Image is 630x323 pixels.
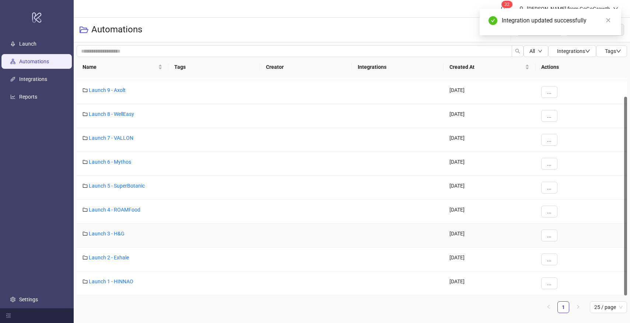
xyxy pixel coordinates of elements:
button: Tagsdown [596,45,627,57]
span: right [576,305,580,309]
a: Reports [19,94,37,100]
div: Page Size [590,301,627,313]
button: Integrationsdown [548,45,596,57]
div: [DATE] [444,128,535,152]
span: user [519,6,524,11]
span: ... [547,280,552,286]
a: Launch 4 - ROAMFood [89,207,140,213]
div: [DATE] [444,200,535,224]
span: folder [83,231,88,236]
span: folder-open [80,25,88,34]
span: ... [547,161,552,167]
span: folder [83,159,88,164]
span: down [616,49,621,54]
span: ... [547,256,552,262]
span: check-circle [489,16,497,25]
div: [DATE] [444,271,535,295]
span: folder [83,207,88,212]
a: Settings [19,297,38,302]
a: Integrations [19,76,47,82]
button: ... [541,182,557,194]
div: [DATE] [444,176,535,200]
a: Launch 1 - HINNAO [89,278,133,284]
span: Created At [449,63,524,71]
span: close [606,18,611,23]
span: bell [500,6,505,11]
a: 1 [558,302,569,313]
span: folder [83,255,88,260]
th: Actions [535,57,627,77]
span: ... [547,185,552,191]
div: [DATE] [444,224,535,248]
li: 1 [557,301,569,313]
button: ... [541,253,557,265]
span: 25 / page [594,302,623,313]
th: Integrations [352,57,444,77]
h3: Automations [91,24,142,36]
a: Launch 3 - H&G [89,231,125,237]
div: [DATE] [444,80,535,104]
span: down [585,49,590,54]
button: Alldown [524,45,548,57]
button: ... [541,86,557,98]
span: Tags [605,48,621,54]
div: [DATE] [444,104,535,128]
a: Launch 8 - WellEasy [89,111,134,117]
a: Launch 7 - VALLON [89,135,133,141]
button: ... [541,206,557,217]
a: Launch [19,41,36,47]
button: ... [541,277,557,289]
a: Automations [19,58,49,64]
span: ... [547,137,552,143]
button: ... [541,230,557,241]
span: folder [83,183,88,188]
button: right [572,301,584,313]
div: Integration updated successfully [502,16,612,25]
span: All [529,48,535,54]
a: Launch 5 - SuperBotanic [89,183,145,189]
th: Created At [444,57,535,77]
span: folder [83,135,88,141]
button: ... [541,158,557,170]
span: 2 [507,2,510,7]
span: 3 [504,2,507,7]
th: Name [77,57,168,77]
span: ... [547,233,552,238]
span: ... [547,89,552,95]
span: down [613,6,618,11]
span: Integrations [557,48,590,54]
span: folder [83,88,88,93]
button: ... [541,110,557,122]
a: Launch 2 - Exhale [89,255,129,260]
span: folder [83,111,88,117]
li: Next Page [572,301,584,313]
th: Creator [260,57,352,77]
div: [DATE] [444,248,535,271]
button: left [543,301,554,313]
span: down [538,49,542,53]
a: Launch 6 - Mythos [89,159,131,165]
button: ... [541,134,557,146]
span: menu-fold [6,313,11,318]
span: ... [547,113,552,119]
li: Previous Page [543,301,554,313]
sup: 32 [501,1,512,8]
span: ... [547,209,552,214]
span: folder [83,279,88,284]
div: [PERSON_NAME] from GoGoGrowth [524,5,613,13]
a: Close [604,16,612,24]
span: left [546,305,551,309]
a: Launch 9 - Axolt [89,87,126,93]
span: search [515,49,520,54]
span: Name [83,63,157,71]
div: [DATE] [444,152,535,176]
th: Tags [168,57,260,77]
